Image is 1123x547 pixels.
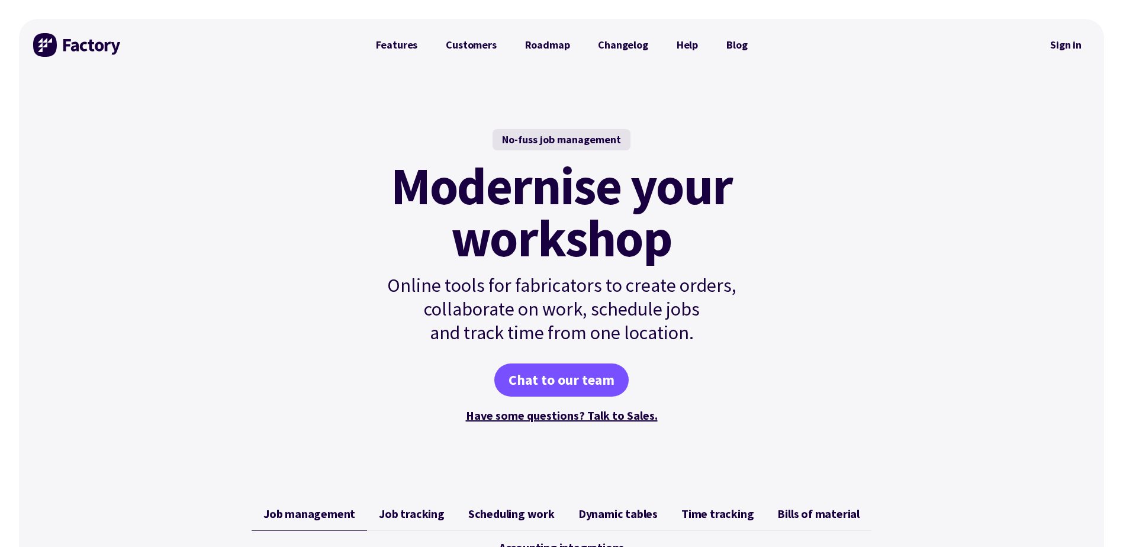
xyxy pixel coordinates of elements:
nav: Primary Navigation [362,33,762,57]
span: Scheduling work [468,507,555,521]
a: Help [662,33,712,57]
mark: Modernise your workshop [391,160,732,264]
a: Features [362,33,432,57]
span: Time tracking [681,507,754,521]
nav: Secondary Navigation [1042,31,1090,59]
a: Customers [432,33,510,57]
div: No-fuss job management [493,129,630,150]
span: Dynamic tables [578,507,658,521]
span: Bills of material [777,507,860,521]
a: Chat to our team [494,363,629,397]
p: Online tools for fabricators to create orders, collaborate on work, schedule jobs and track time ... [362,273,762,345]
img: Factory [33,33,122,57]
a: Have some questions? Talk to Sales. [466,408,658,423]
a: Changelog [584,33,662,57]
a: Sign in [1042,31,1090,59]
a: Roadmap [511,33,584,57]
span: Job tracking [379,507,445,521]
a: Blog [712,33,761,57]
span: Job management [263,507,355,521]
